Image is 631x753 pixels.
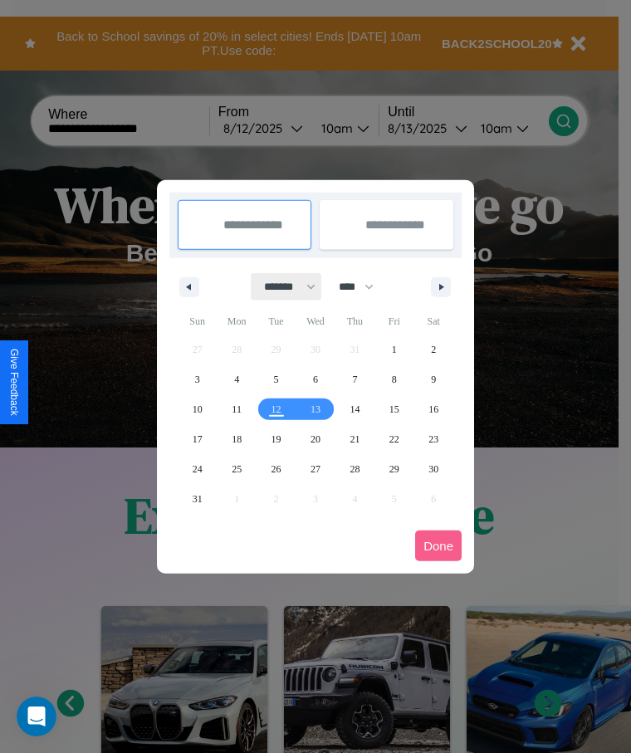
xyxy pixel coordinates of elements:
span: Sat [414,308,453,335]
iframe: Intercom live chat [17,697,56,736]
span: 13 [311,394,320,424]
span: 12 [271,394,281,424]
div: Give Feedback [8,349,20,416]
button: 3 [178,364,217,394]
button: 22 [374,424,413,454]
span: Fri [374,308,413,335]
span: 21 [350,424,360,454]
span: 5 [274,364,279,394]
span: 1 [392,335,397,364]
span: 6 [313,364,318,394]
span: 3 [195,364,200,394]
button: 11 [217,394,256,424]
span: 17 [193,424,203,454]
button: 12 [257,394,296,424]
span: 29 [389,454,399,484]
span: 31 [193,484,203,514]
button: 17 [178,424,217,454]
button: Done [415,531,462,561]
span: 10 [193,394,203,424]
button: 6 [296,364,335,394]
span: Sun [178,308,217,335]
button: 20 [296,424,335,454]
span: Tue [257,308,296,335]
span: 2 [431,335,436,364]
span: 4 [234,364,239,394]
span: 23 [428,424,438,454]
span: 24 [193,454,203,484]
button: 23 [414,424,453,454]
button: 10 [178,394,217,424]
button: 7 [335,364,374,394]
span: 8 [392,364,397,394]
button: 13 [296,394,335,424]
span: Mon [217,308,256,335]
button: 14 [335,394,374,424]
button: 18 [217,424,256,454]
button: 24 [178,454,217,484]
button: 26 [257,454,296,484]
span: 30 [428,454,438,484]
button: 29 [374,454,413,484]
button: 8 [374,364,413,394]
span: 26 [271,454,281,484]
span: 14 [350,394,360,424]
button: 25 [217,454,256,484]
span: 25 [232,454,242,484]
span: 15 [389,394,399,424]
span: 19 [271,424,281,454]
button: 9 [414,364,453,394]
button: 2 [414,335,453,364]
button: 1 [374,335,413,364]
button: 30 [414,454,453,484]
span: 27 [311,454,320,484]
span: Wed [296,308,335,335]
button: 28 [335,454,374,484]
span: 11 [232,394,242,424]
button: 15 [374,394,413,424]
span: 16 [428,394,438,424]
button: 31 [178,484,217,514]
span: 28 [350,454,360,484]
button: 21 [335,424,374,454]
button: 19 [257,424,296,454]
button: 4 [217,364,256,394]
button: 16 [414,394,453,424]
button: 27 [296,454,335,484]
span: Thu [335,308,374,335]
button: 5 [257,364,296,394]
span: 22 [389,424,399,454]
span: 7 [352,364,357,394]
span: 20 [311,424,320,454]
span: 9 [431,364,436,394]
span: 18 [232,424,242,454]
